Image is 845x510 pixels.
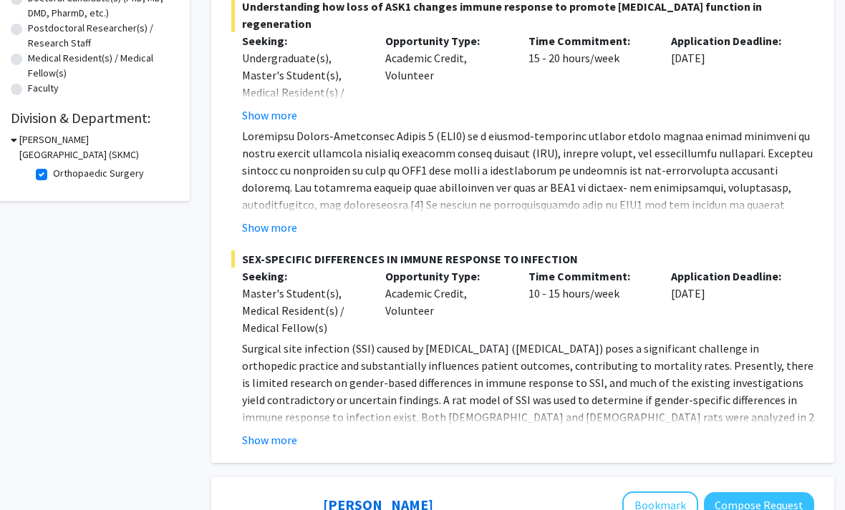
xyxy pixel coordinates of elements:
p: Opportunity Type: [385,32,507,49]
div: 10 - 15 hours/week [518,268,661,336]
p: Surgical site infection (SSI) caused by [MEDICAL_DATA] ([MEDICAL_DATA]) poses a significant chall... [242,340,814,494]
p: Application Deadline: [671,32,793,49]
iframe: Chat [11,446,61,499]
div: Academic Credit, Volunteer [375,32,518,124]
div: [DATE] [660,268,803,336]
p: Time Commitment: [528,268,650,285]
label: Faculty [28,81,59,96]
div: 15 - 20 hours/week [518,32,661,124]
span: SEX-SPECIFIC DIFFERENCES IN IMMUNE RESPONSE TO INFECTION [231,250,814,268]
h3: [PERSON_NAME][GEOGRAPHIC_DATA] (SKMC) [19,132,175,162]
div: Undergraduate(s), Master's Student(s), Medical Resident(s) / Medical Fellow(s) [242,49,364,118]
div: Academic Credit, Volunteer [375,268,518,336]
label: Postdoctoral Researcher(s) / Research Staff [28,21,175,51]
h2: Division & Department: [11,109,175,127]
p: Seeking: [242,268,364,285]
button: Show more [242,107,297,124]
p: Application Deadline: [671,268,793,285]
p: Opportunity Type: [385,268,507,285]
div: [DATE] [660,32,803,124]
label: Orthopaedic Surgery [53,166,144,181]
label: Medical Resident(s) / Medical Fellow(s) [28,51,175,81]
button: Show more [242,431,297,448]
p: Seeking: [242,32,364,49]
div: Master's Student(s), Medical Resident(s) / Medical Fellow(s) [242,285,364,336]
button: Show more [242,219,297,236]
p: Time Commitment: [528,32,650,49]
